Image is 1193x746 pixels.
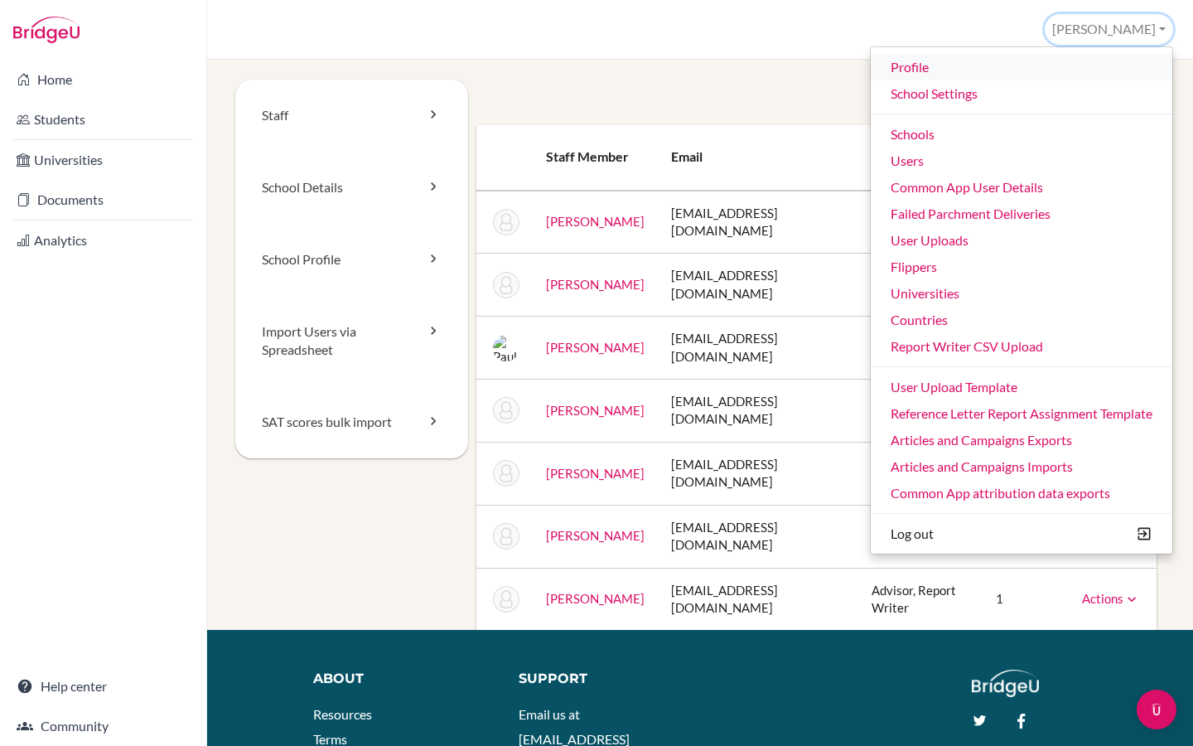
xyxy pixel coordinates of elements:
a: [PERSON_NAME] [546,403,645,418]
a: Universities [871,280,1172,307]
td: Advisor, Report Writer [858,191,983,254]
a: User Upload Template [871,374,1172,400]
a: Students [3,103,203,136]
a: Analytics [3,224,203,257]
td: Advisor, Report Writer [858,254,983,317]
a: Common App attribution data exports [871,480,1172,506]
img: Brian Brewster [493,209,519,235]
a: Actions [1082,591,1140,606]
td: Advisor, Report Writer [858,568,983,630]
div: About [313,670,495,689]
div: Open Intercom Messenger [1137,690,1176,729]
td: Advisor, Report Writer [858,505,983,568]
a: [PERSON_NAME] [546,214,645,229]
th: Staff roles [858,125,983,191]
img: Paul Dobson [493,335,519,361]
td: [EMAIL_ADDRESS][DOMAIN_NAME] [658,505,859,568]
img: Bridge-U [13,17,80,43]
img: Anne Jones [493,460,519,487]
td: [EMAIL_ADDRESS][DOMAIN_NAME] [658,380,859,443]
a: Import Users via Spreadsheet [235,296,468,387]
a: Common App User Details [871,174,1172,201]
div: Support [519,670,688,689]
a: SAT scores bulk import [235,386,468,458]
td: [EMAIL_ADDRESS][DOMAIN_NAME] [658,442,859,505]
img: Calvin Chuah [493,272,519,298]
td: Advisor, Report Writer [858,442,983,505]
a: [PERSON_NAME] [546,277,645,292]
td: [EMAIL_ADDRESS][DOMAIN_NAME] [658,191,859,254]
a: Schools [871,121,1172,148]
a: Countries [871,307,1172,333]
a: Flippers [871,254,1172,280]
td: [EMAIL_ADDRESS][DOMAIN_NAME] [658,317,859,380]
img: logo_white@2x-f4f0deed5e89b7ecb1c2cc34c3e3d731f90f0f143d5ea2071677605dd97b5244.png [972,670,1039,697]
a: Community [3,710,203,743]
td: Advisor, Report Writer [858,380,983,443]
th: Staff member [533,125,658,191]
td: [EMAIL_ADDRESS][DOMAIN_NAME] [658,568,859,630]
td: Advisor, Report Writer [858,317,983,380]
a: Documents [3,183,203,216]
a: Reference Letter Report Assignment Template [871,400,1172,427]
a: [PERSON_NAME] [546,591,645,606]
td: 1 [983,568,1069,630]
ul: [PERSON_NAME] [870,46,1173,555]
img: Bryan Looi [493,523,519,550]
a: Universities [3,143,203,177]
a: Failed Parchment Deliveries [871,201,1172,227]
a: User Uploads [871,227,1172,254]
a: [PERSON_NAME] [546,340,645,355]
a: Profile [871,54,1172,80]
button: Log out [871,521,1172,547]
a: School Profile [235,224,468,296]
a: School Details [235,152,468,224]
a: Home [3,63,203,96]
a: [PERSON_NAME] [546,528,645,543]
a: Help center [3,670,203,703]
button: [PERSON_NAME] [1045,14,1173,45]
a: Staff [235,80,468,152]
td: [EMAIL_ADDRESS][DOMAIN_NAME] [658,254,859,317]
th: Email [658,125,859,191]
a: Report Writer CSV Upload [871,333,1172,360]
a: Users [871,148,1172,174]
a: Resources [313,706,372,722]
img: Jens Hieber [493,397,519,424]
a: [PERSON_NAME] [546,466,645,481]
img: Elizabeth Muvumba [493,586,519,613]
a: Articles and Campaigns Exports [871,427,1172,453]
a: School Settings [871,80,1172,107]
a: Articles and Campaigns Imports [871,453,1172,480]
